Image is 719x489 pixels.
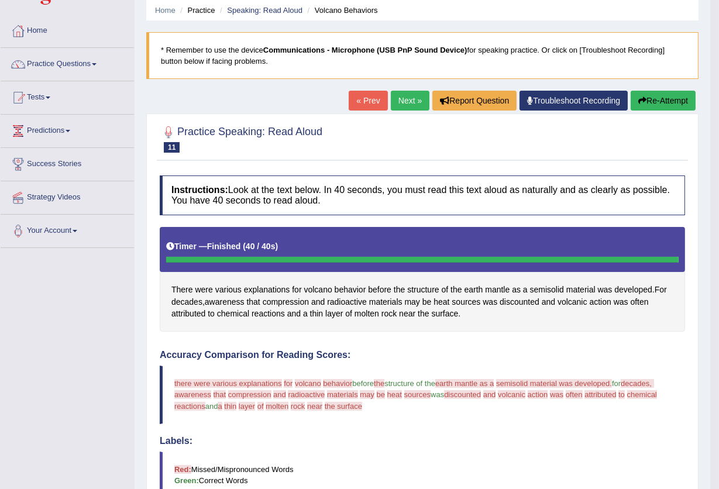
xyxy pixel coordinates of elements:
span: Click to see word definition [171,308,205,320]
b: ) [276,242,278,251]
a: Success Stories [1,148,134,177]
span: near [307,402,322,411]
b: Red: [174,465,191,474]
span: Click to see word definition [171,284,193,296]
a: Home [1,15,134,44]
b: Communications - Microphone (USB PnP Sound Device) [263,46,467,54]
button: Re-Attempt [631,91,696,111]
span: Click to see word definition [195,284,212,296]
span: attributed [584,390,616,399]
span: that [214,390,226,399]
span: reactions [174,402,205,411]
span: Click to see word definition [303,308,308,320]
span: Click to see word definition [558,296,587,308]
span: Click to see word definition [335,284,366,296]
span: Click to see word definition [369,296,402,308]
span: was [431,390,444,399]
span: behavior [323,379,352,388]
span: Click to see word definition [530,284,564,296]
span: Click to see word definition [450,284,462,296]
li: Practice [177,5,215,16]
span: be [377,390,385,399]
span: for [612,379,621,388]
span: Click to see word definition [523,284,528,296]
span: and [273,390,286,399]
span: often [566,390,583,399]
span: Click to see word definition [217,308,249,320]
span: Click to see word definition [434,296,449,308]
span: Click to see word definition [310,308,324,320]
span: before [352,379,374,388]
span: Click to see word definition [407,284,439,296]
span: of [257,402,264,411]
span: Click to see word definition [589,296,611,308]
span: volcano [295,379,321,388]
li: Volcano Behaviors [305,5,378,16]
a: Troubleshoot Recording [520,91,628,111]
a: Practice Questions [1,48,134,77]
a: Strategy Videos [1,181,134,211]
span: sources [404,390,431,399]
span: Click to see word definition [394,284,405,296]
b: Green: [174,476,199,485]
span: Click to see word definition [368,284,391,296]
span: volcanic [498,390,525,399]
span: Click to see word definition [422,296,432,308]
span: Click to see word definition [631,296,649,308]
span: Click to see word definition [205,296,245,308]
h4: Accuracy Comparison for Reading Scores: [160,350,685,360]
span: there were various explanations [174,379,282,388]
a: Speaking: Read Aloud [227,6,302,15]
span: layer [239,402,255,411]
span: structure of the [384,379,435,388]
span: Click to see word definition [215,284,242,296]
a: « Prev [349,91,387,111]
span: heat [387,390,402,399]
span: Click to see word definition [452,296,480,308]
b: Finished [207,242,241,251]
span: Click to see word definition [208,308,215,320]
span: was [550,390,563,399]
span: 11 [164,142,180,153]
b: Instructions: [171,185,228,195]
h4: Look at the text below. In 40 seconds, you must read this text aloud as naturally and as clearly ... [160,175,685,215]
span: materials [327,390,358,399]
a: Tests [1,81,134,111]
span: Click to see word definition [381,308,397,320]
span: the [374,379,384,388]
span: Click to see word definition [598,284,613,296]
span: Click to see word definition [418,308,429,320]
span: semisolid material was developed. [496,379,612,388]
span: Click to see word definition [512,284,521,296]
span: chemical [627,390,657,399]
span: Click to see word definition [263,296,309,308]
b: ( [243,242,246,251]
span: and [205,402,218,411]
span: the surface [325,402,362,411]
span: action [528,390,548,399]
span: and [483,390,496,399]
span: Click to see word definition [500,296,539,308]
span: for [284,379,293,388]
span: Click to see word definition [655,284,667,296]
a: Home [155,6,176,15]
span: Click to see word definition [614,296,628,308]
span: radioactive [288,390,325,399]
h4: Labels: [160,436,685,446]
span: compression [228,390,271,399]
span: Click to see word definition [246,296,260,308]
span: Click to see word definition [311,296,325,308]
a: Next » [391,91,429,111]
h2: Practice Speaking: Read Aloud [160,123,322,153]
span: Click to see word definition [442,284,449,296]
span: Click to see word definition [614,284,652,296]
a: Your Account [1,215,134,244]
blockquote: * Remember to use the device for speaking practice. Or click on [Troubleshoot Recording] button b... [146,32,699,79]
span: thin [224,402,236,411]
div: . , . [160,227,685,332]
span: Click to see word definition [566,284,596,296]
span: molten [266,402,288,411]
span: Click to see word definition [171,296,202,308]
span: a [218,402,222,411]
span: Click to see word definition [431,308,458,320]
